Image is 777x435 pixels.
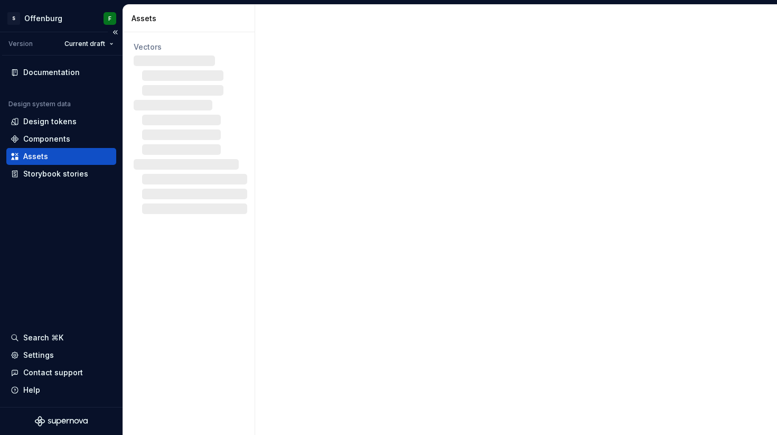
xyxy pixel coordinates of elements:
[6,364,116,381] button: Contact support
[134,42,244,52] div: Vectors
[24,13,62,24] div: Offenburg
[8,40,33,48] div: Version
[6,329,116,346] button: Search ⌘K
[6,382,116,399] button: Help
[23,332,63,343] div: Search ⌘K
[6,131,116,147] a: Components
[7,12,20,25] div: S
[6,165,116,182] a: Storybook stories
[2,7,120,30] button: SOffenburgF
[108,14,111,23] div: F
[6,113,116,130] a: Design tokens
[6,148,116,165] a: Assets
[23,350,54,360] div: Settings
[23,134,70,144] div: Components
[8,100,71,108] div: Design system data
[64,40,105,48] span: Current draft
[23,151,48,162] div: Assets
[6,64,116,81] a: Documentation
[6,347,116,364] a: Settings
[23,169,88,179] div: Storybook stories
[23,385,40,395] div: Help
[108,25,123,40] button: Collapse sidebar
[132,13,250,24] div: Assets
[23,116,77,127] div: Design tokens
[60,36,118,51] button: Current draft
[35,416,88,427] svg: Supernova Logo
[23,367,83,378] div: Contact support
[23,67,80,78] div: Documentation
